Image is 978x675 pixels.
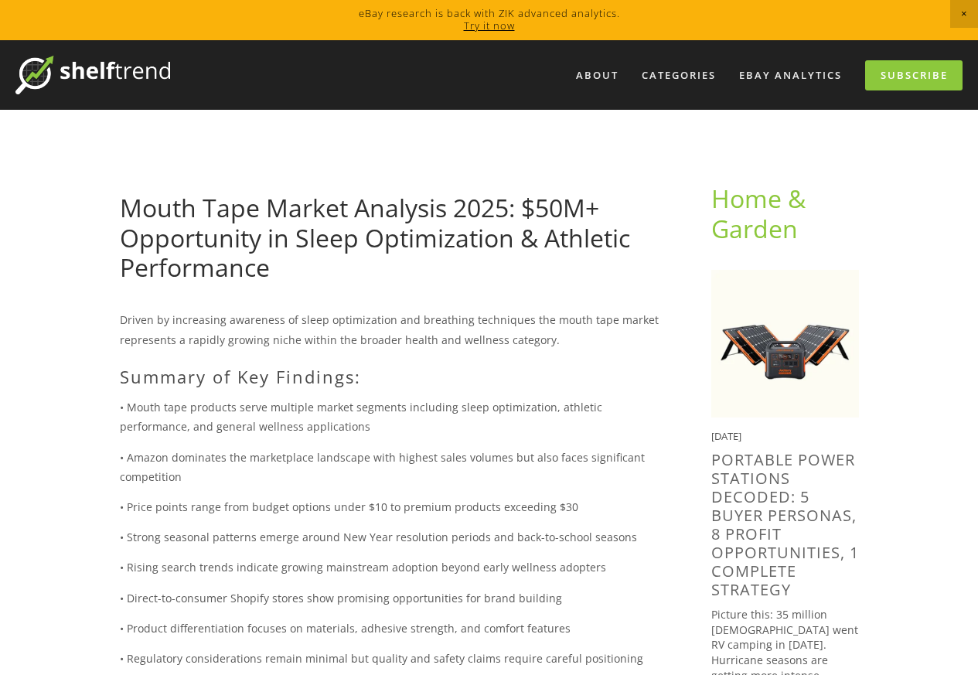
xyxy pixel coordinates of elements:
h2: Summary of Key Findings: [120,366,662,387]
a: Home & Garden [711,182,812,244]
a: Portable Power Stations Decoded: 5 Buyer Personas, 8 Profit Opportunities, 1 Complete Strategy [711,449,859,600]
a: Try it now [464,19,515,32]
img: ShelfTrend [15,56,170,94]
a: Mouth Tape Market Analysis 2025: $50M+ Opportunity in Sleep Optimization & Athletic Performance [120,191,630,284]
div: Categories [632,63,726,88]
p: • Direct-to-consumer Shopify stores show promising opportunities for brand building [120,588,662,608]
img: Portable Power Stations Decoded: 5 Buyer Personas, 8 Profit Opportunities, 1 Complete Strategy [711,270,859,418]
time: [DATE] [711,429,741,443]
a: eBay Analytics [729,63,852,88]
p: • Product differentiation focuses on materials, adhesive strength, and comfort features [120,619,662,638]
p: • Rising search trends indicate growing mainstream adoption beyond early wellness adopters [120,557,662,577]
p: • Strong seasonal patterns emerge around New Year resolution periods and back-to-school seasons [120,527,662,547]
p: • Price points range from budget options under $10 to premium products exceeding $30 [120,497,662,516]
p: • Amazon dominates the marketplace landscape with highest sales volumes but also faces significan... [120,448,662,486]
p: • Mouth tape products serve multiple market segments including sleep optimization, athletic perfo... [120,397,662,436]
a: About [566,63,629,88]
p: Driven by increasing awareness of sleep optimization and breathing techniques the mouth tape mark... [120,310,662,349]
p: • Regulatory considerations remain minimal but quality and safety claims require careful positioning [120,649,662,668]
a: Subscribe [865,60,963,90]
